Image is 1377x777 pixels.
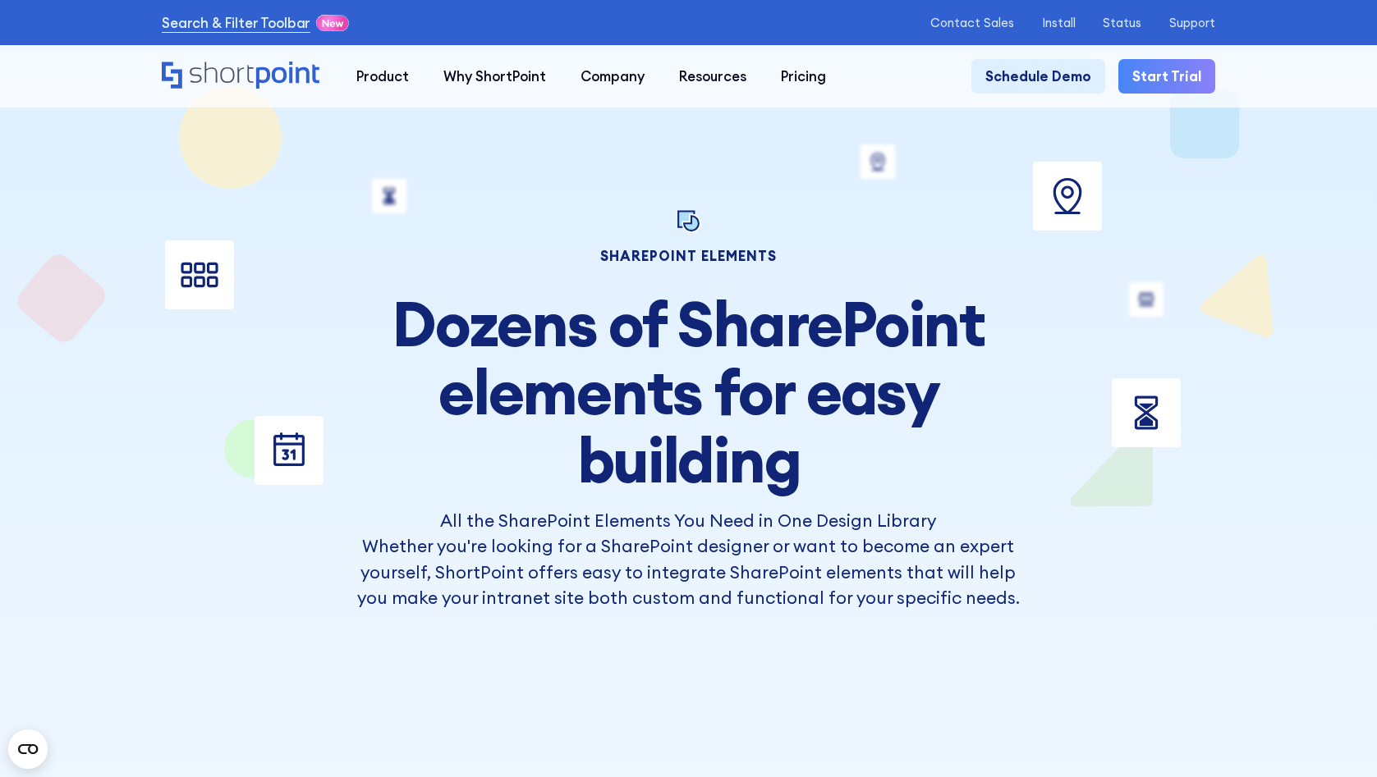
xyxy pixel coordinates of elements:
div: Resources [679,66,746,86]
h2: Dozens of SharePoint elements for easy building [347,290,1029,494]
a: Install [1042,16,1076,30]
a: Support [1169,16,1215,30]
div: Pricing [781,66,826,86]
button: Open CMP widget [8,729,48,769]
p: Whether you're looking for a SharePoint designer or want to become an expert yourself, ShortPoint... [347,533,1029,610]
a: Why ShortPoint [426,59,563,94]
a: Search & Filter Toolbar [162,12,310,33]
a: Resources [662,59,764,94]
h1: SHAREPOINT ELEMENTS [347,250,1029,263]
a: Schedule Demo [971,59,1105,94]
a: Pricing [764,59,843,94]
a: Start Trial [1118,59,1215,94]
a: Company [563,59,662,94]
a: Contact Sales [930,16,1014,30]
a: Home [162,62,322,91]
iframe: Chat Widget [1295,698,1377,777]
h3: All the SharePoint Elements You Need in One Design Library [347,508,1029,533]
a: Status [1103,16,1141,30]
div: Why ShortPoint [443,66,546,86]
div: Company [581,66,645,86]
a: Product [339,59,426,94]
div: Product [356,66,409,86]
